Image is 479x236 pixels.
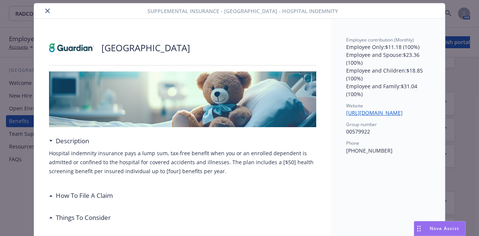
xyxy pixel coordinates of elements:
[56,191,113,200] h3: How To File A Claim
[346,147,430,154] p: [PHONE_NUMBER]
[43,6,52,15] button: close
[49,191,113,200] div: How To File A Claim
[346,121,377,128] span: Group number
[49,136,89,146] div: Description
[56,213,111,223] h3: Things To Consider
[101,42,190,54] p: [GEOGRAPHIC_DATA]
[346,128,430,135] p: 00579922
[346,82,430,98] p: Employee and Family : $31.04 (100%)
[49,37,94,59] img: Guardian
[414,221,466,236] button: Nova Assist
[346,37,414,43] span: Employee contribution (Monthly)
[49,71,316,127] img: banner
[56,136,89,146] h3: Description
[346,109,409,116] a: [URL][DOMAIN_NAME]
[346,51,430,67] p: Employee and Spouse : $23.36 (100%)
[147,7,338,15] span: Supplemental Insurance - [GEOGRAPHIC_DATA] - Hospital Indemnity
[346,140,359,146] span: Phone
[346,43,430,51] p: Employee Only : $11.18 (100%)
[49,213,111,223] div: Things To Consider
[49,149,316,176] p: Hospital indemnity insurance pays a lump sum, tax-free benefit when you or an enrolled dependent ...
[430,225,459,232] span: Nova Assist
[414,221,424,236] div: Drag to move
[346,67,430,82] p: Employee and Children : $18.85 (100%)
[346,102,363,109] span: Website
